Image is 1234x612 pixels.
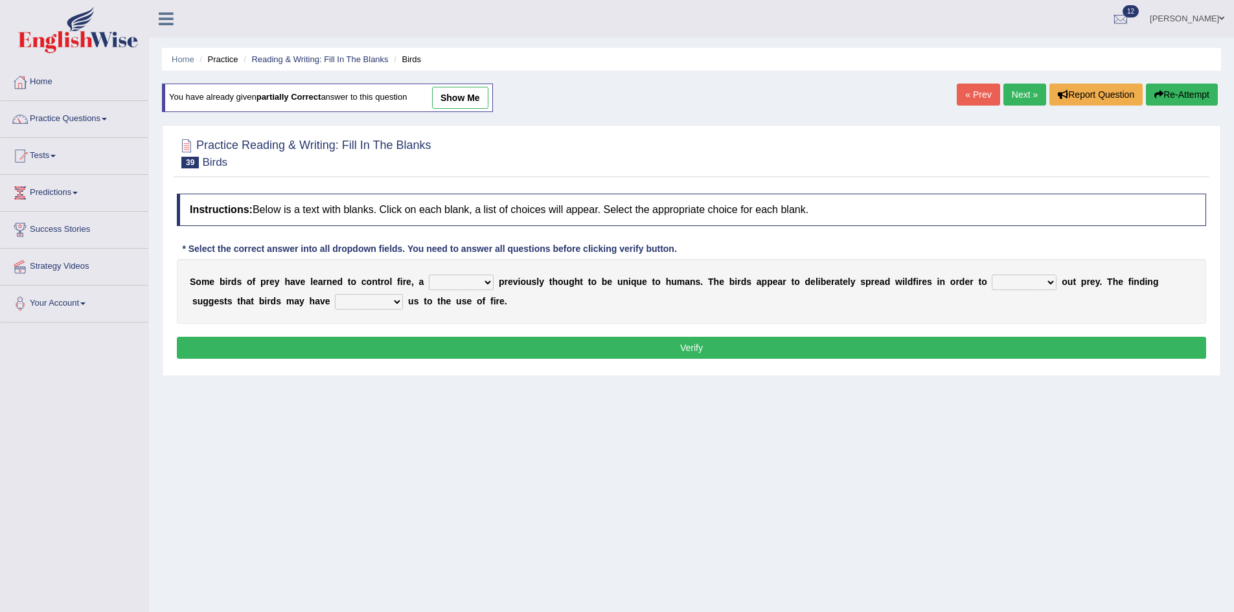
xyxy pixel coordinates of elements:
[1153,277,1159,287] b: g
[1113,277,1119,287] b: h
[325,296,330,306] b: e
[290,277,295,287] b: a
[552,277,558,287] b: h
[389,277,392,287] b: l
[181,157,199,168] span: 39
[411,277,414,287] b: ,
[320,296,325,306] b: v
[1,212,148,244] a: Success Stories
[326,277,332,287] b: n
[380,277,383,287] b: r
[940,277,946,287] b: n
[266,277,269,287] b: r
[913,277,916,287] b: f
[209,277,214,287] b: e
[318,277,323,287] b: a
[508,277,513,287] b: e
[981,277,987,287] b: o
[247,277,253,287] b: o
[513,277,518,287] b: v
[310,277,313,287] b: l
[569,277,575,287] b: g
[607,277,612,287] b: e
[908,277,913,287] b: d
[1086,277,1090,287] b: r
[588,277,591,287] b: t
[783,277,786,287] b: r
[192,296,198,306] b: s
[384,277,390,287] b: o
[1,249,148,281] a: Strategy Videos
[1118,277,1123,287] b: e
[792,277,795,287] b: t
[190,204,253,215] b: Instructions:
[391,53,421,65] li: Birds
[1003,84,1046,106] a: Next »
[848,277,851,287] b: l
[177,136,431,168] h2: Practice Reading & Writing: Fill In The Blanks
[1145,277,1147,287] b: i
[937,277,940,287] b: i
[671,277,677,287] b: u
[1131,277,1134,287] b: i
[190,277,196,287] b: S
[490,296,494,306] b: f
[403,277,406,287] b: r
[860,277,865,287] b: s
[955,277,959,287] b: r
[1128,277,1132,287] b: f
[919,277,922,287] b: r
[499,296,505,306] b: e
[865,277,871,287] b: p
[1,138,148,170] a: Tests
[762,277,768,287] b: p
[496,296,499,306] b: r
[1134,277,1139,287] b: n
[162,84,493,112] div: You have already given answer to this question
[264,296,267,306] b: i
[642,277,647,287] b: e
[466,296,472,306] b: e
[778,277,783,287] b: a
[253,277,256,287] b: f
[419,277,424,287] b: a
[196,53,238,65] li: Practice
[172,54,194,64] a: Home
[631,277,637,287] b: q
[177,242,682,256] div: * Select the correct answer into all dropdown fields. You need to answer all questions before cli...
[1146,84,1218,106] button: Re-Attempt
[905,277,908,287] b: l
[1073,277,1076,287] b: t
[231,277,237,287] b: d
[259,296,265,306] b: b
[313,277,318,287] b: e
[220,277,225,287] b: b
[397,277,400,287] b: f
[1107,277,1113,287] b: T
[978,277,981,287] b: t
[916,277,919,287] b: i
[1090,277,1095,287] b: e
[227,296,233,306] b: s
[260,277,266,287] b: p
[922,277,927,287] b: e
[299,296,304,306] b: y
[1,175,148,207] a: Predictions
[1068,277,1073,287] b: u
[361,277,367,287] b: c
[1,101,148,133] a: Practice Questions
[406,277,411,287] b: e
[350,277,356,287] b: o
[1,64,148,96] a: Home
[617,277,623,287] b: u
[462,296,467,306] b: s
[885,277,891,287] b: d
[831,277,834,287] b: r
[337,277,343,287] b: d
[818,277,821,287] b: i
[310,296,315,306] b: h
[177,337,1206,359] button: Verify
[655,277,661,287] b: o
[414,296,419,306] b: s
[499,277,505,287] b: p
